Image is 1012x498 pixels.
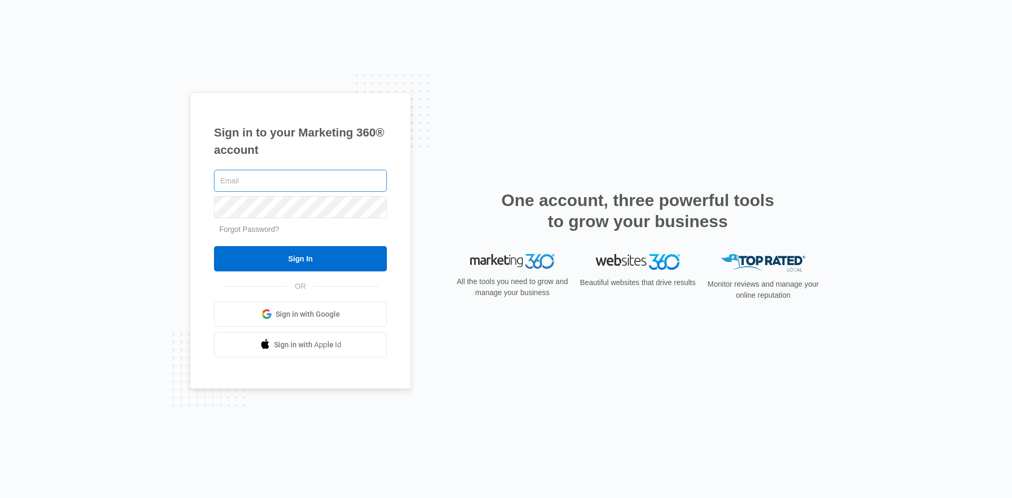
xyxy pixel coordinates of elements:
h2: One account, three powerful tools to grow your business [498,190,777,232]
input: Email [214,170,387,192]
h1: Sign in to your Marketing 360® account [214,124,387,159]
input: Sign In [214,246,387,271]
a: Forgot Password? [219,225,279,233]
span: Sign in with Apple Id [274,339,342,350]
a: Sign in with Apple Id [214,332,387,357]
img: Marketing 360 [470,254,554,269]
span: OR [288,281,314,292]
p: Monitor reviews and manage your online reputation [704,279,822,301]
p: Beautiful websites that drive results [579,277,697,288]
img: Top Rated Local [721,254,805,271]
a: Sign in with Google [214,301,387,327]
img: Websites 360 [596,254,680,269]
span: Sign in with Google [276,309,340,320]
p: All the tools you need to grow and manage your business [453,276,571,298]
